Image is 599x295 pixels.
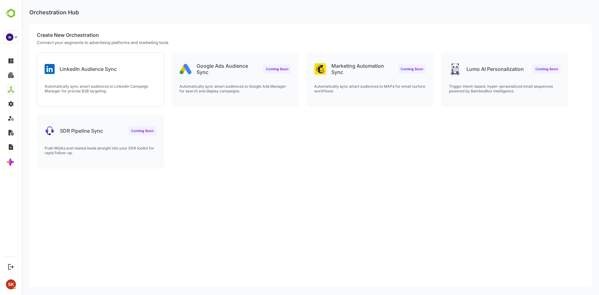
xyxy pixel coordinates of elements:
[158,84,269,93] p: Automatically sync smart audiences to Google Ads Manager for search and display campaigns.
[23,84,134,93] p: Automatically sync smart audiences to LinkedIn Campaign Manager for precise B2B targeting.
[23,146,134,155] p: Push MQAs and related leads straight into your SDR toolkit for rapid follow-up.
[15,32,570,38] p: Create New Orchestration
[3,7,19,19] img: BambooboxLogoMark.f1c84d78b4c51b1a7b5f700c9845e183.svg
[7,9,57,16] p: Orchestration Hub
[109,129,132,133] span: Coming Soon
[244,67,267,71] span: Coming Soon
[514,67,536,71] span: Coming Soon
[7,263,15,271] button: Logout
[309,63,371,75] p: Marketing Automation Sync
[445,66,502,72] p: Lumo AI Personalization
[379,67,402,71] span: Coming Soon
[292,84,404,93] p: Automatically sync smart audiences to MAPs for email nurture workflows.
[175,63,236,75] p: Google Ads Audience Sync
[6,33,13,41] div: AI
[6,279,16,289] div: SK
[427,84,539,93] p: Trigger intent-based, hyper-personalized email sequences powered by BambooBox intelligence.
[38,128,81,134] p: SDR Pipeline Sync
[38,66,95,72] p: LinkedIn Audience Sync
[15,40,570,45] p: Connect your segments to advertising platforms and marketing tools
